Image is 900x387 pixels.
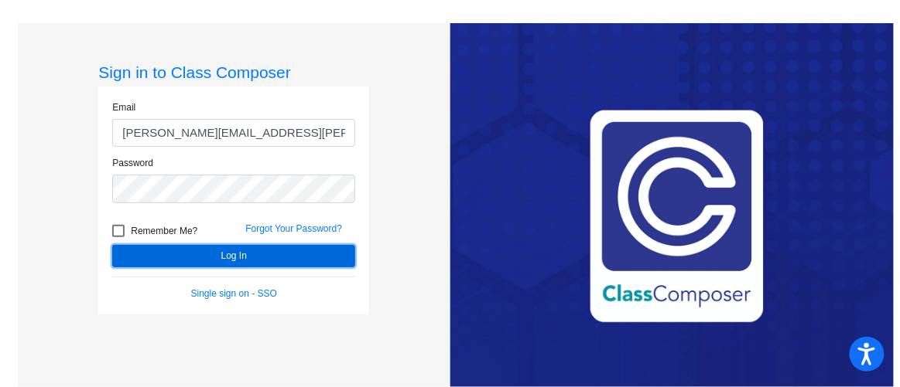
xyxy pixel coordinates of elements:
[112,156,153,170] label: Password
[112,100,135,114] label: Email
[98,63,369,82] h3: Sign in to Class Composer
[245,223,342,234] a: Forgot Your Password?
[131,222,197,240] span: Remember Me?
[191,288,277,299] a: Single sign on - SSO
[112,245,355,267] button: Log In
